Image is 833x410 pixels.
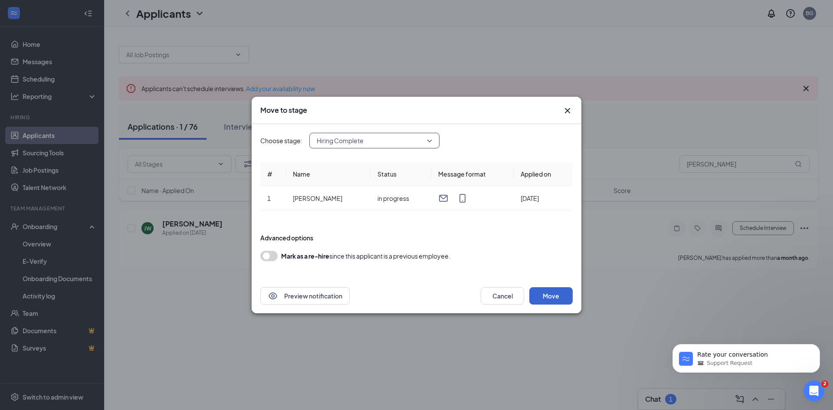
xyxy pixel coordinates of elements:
b: Mark as a re-hire [281,252,329,260]
svg: Eye [268,291,278,301]
div: Advanced options [260,233,573,242]
th: Name [286,162,371,186]
button: EyePreview notification [260,287,350,305]
td: [DATE] [514,186,573,211]
th: # [260,162,286,186]
iframe: Intercom live chat [803,380,824,401]
div: since this applicant is a previous employee. [281,251,450,261]
button: Move [529,287,573,305]
td: [PERSON_NAME] [286,186,371,211]
td: in progress [371,186,431,211]
span: Hiring Complete [317,134,364,147]
svg: Email [438,193,449,203]
span: 1 [267,194,271,202]
h3: Move to stage [260,105,307,115]
button: Close [562,105,573,116]
span: 2 [821,380,828,387]
svg: MobileSms [457,193,468,203]
th: Status [371,162,431,186]
th: Applied on [514,162,573,186]
span: Choose stage: [260,136,302,145]
iframe: Intercom notifications message [659,326,833,387]
svg: Cross [562,105,573,116]
th: Message format [431,162,514,186]
button: Cancel [481,287,524,305]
